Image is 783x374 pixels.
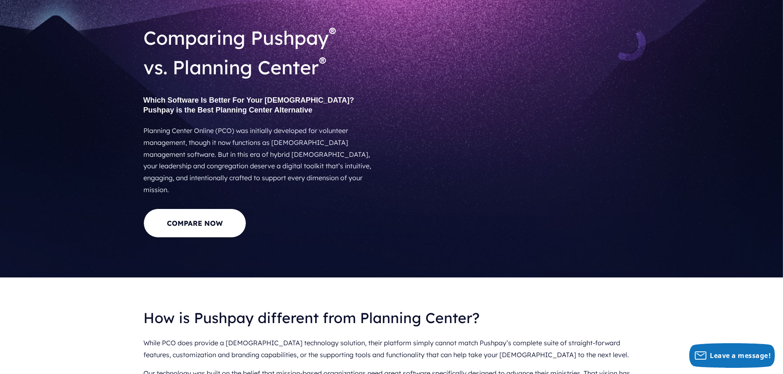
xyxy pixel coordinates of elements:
div: Vidyard media player [398,55,640,191]
iframe: Why Pushpay? Adventure Church - PCO [398,55,640,191]
h1: Comparing Pushpay vs. Planning Center [143,16,373,89]
h3: How is Pushpay different from Planning Center? [143,302,640,334]
span: Leave a message! [710,351,771,360]
strong: Which Software Is Better For Your [DEMOGRAPHIC_DATA]? Pushpay is the Best Planning Center Alterna... [143,96,354,114]
sup: ® [329,23,336,41]
sup: ® [319,53,326,71]
p: Planning Center Online (PCO) was initially developed for volunteer management, though it now func... [143,122,373,199]
p: While PCO does provide a [DEMOGRAPHIC_DATA] technology solution, their platform simply cannot mat... [143,334,640,364]
button: Leave a message! [689,343,775,368]
a: Compare Now [143,209,246,238]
